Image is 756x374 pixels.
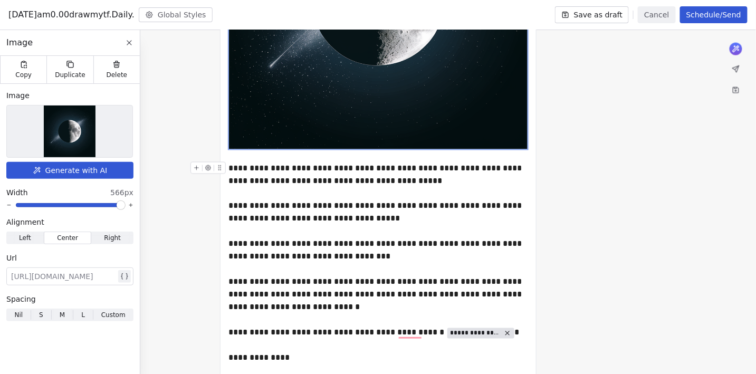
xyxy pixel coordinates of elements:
[81,310,85,320] span: L
[638,6,675,23] button: Cancel
[680,6,748,23] button: Schedule/Send
[44,106,95,157] img: Selected image
[110,187,133,198] span: 566px
[555,6,629,23] button: Save as draft
[39,310,43,320] span: S
[6,253,17,263] span: Url
[6,90,30,101] span: Image
[15,71,32,79] span: Copy
[107,71,128,79] span: Delete
[6,294,36,304] span: Spacing
[8,8,135,21] span: [DATE]am0.00drawmytf.Daily.
[101,310,126,320] span: Custom
[60,310,65,320] span: M
[19,233,31,243] span: Left
[14,310,23,320] span: Nil
[139,7,213,22] button: Global Styles
[6,217,44,227] span: Alignment
[6,162,133,179] button: Generate with AI
[6,187,28,198] span: Width
[104,233,121,243] span: Right
[55,71,85,79] span: Duplicate
[6,36,33,49] span: Image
